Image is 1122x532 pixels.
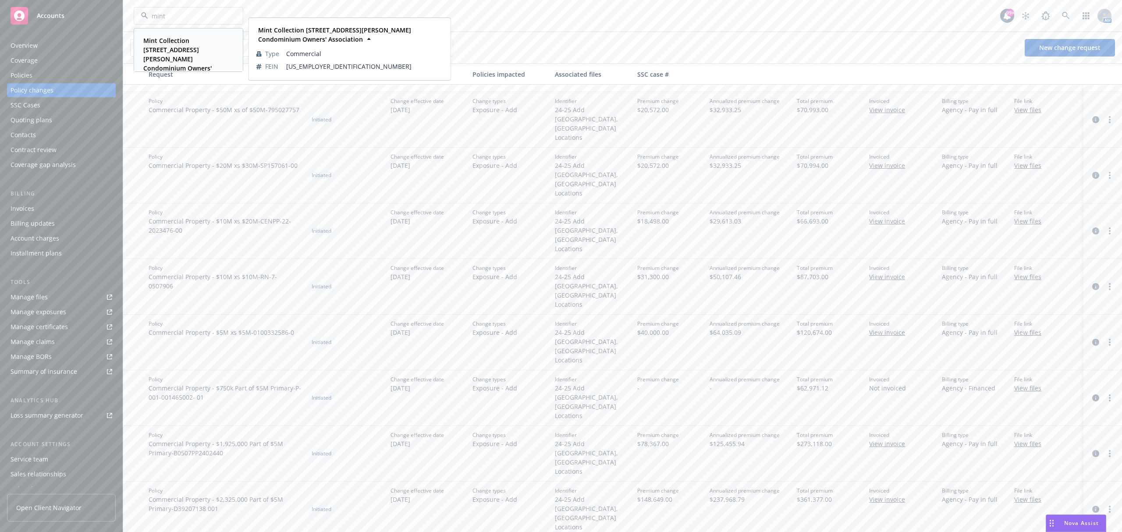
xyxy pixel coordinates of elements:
[1014,264,1048,272] span: File link
[1014,383,1048,393] a: View files
[869,209,912,216] span: Invoiced
[149,328,294,337] span: Commercial Property - $5M xs $5M - 0100332586-0
[1014,328,1048,337] a: View files
[7,278,116,287] div: Tools
[1037,7,1055,25] a: Report a Bug
[11,68,32,82] div: Policies
[11,335,55,349] div: Manage claims
[1014,97,1048,105] span: File link
[391,272,444,281] span: [DATE]
[149,431,301,439] span: Policy
[710,161,780,170] span: $32,933.25
[1104,504,1115,514] a: more
[7,39,116,53] a: Overview
[869,105,912,114] a: View invoice
[312,450,331,458] span: Initiated
[942,431,998,439] span: Billing type
[942,97,998,105] span: Billing type
[797,431,833,439] span: Total premium
[11,128,36,142] div: Contacts
[123,148,145,203] div: Toggle Row Expanded
[1104,114,1115,125] a: more
[637,161,679,170] span: $20,572.00
[7,128,116,142] a: Contacts
[7,202,116,216] a: Invoices
[710,328,780,337] span: $64,035.09
[869,487,912,495] span: Invoiced
[265,62,278,71] span: FEIN
[797,383,833,393] span: $62,971.12
[797,376,833,383] span: Total premium
[391,383,444,393] span: [DATE]
[1090,504,1101,514] a: circleInformation
[637,320,679,328] span: Premium change
[555,328,630,365] span: 24-25 Add [GEOGRAPHIC_DATA], [GEOGRAPHIC_DATA] Locations
[472,161,517,170] span: Exposure - Add
[942,320,998,328] span: Billing type
[391,439,444,448] span: [DATE]
[312,171,331,179] span: Initiated
[710,216,780,226] span: $29,613.03
[7,98,116,112] a: SSC Cases
[942,209,998,216] span: Billing type
[1014,431,1048,439] span: File link
[149,216,301,235] span: Commercial Property - $10M xs $20M - CENPP-22-2023476-00
[942,153,998,161] span: Billing type
[1014,439,1048,448] a: View files
[7,231,116,245] a: Account charges
[149,272,301,291] span: Commercial Property - $10M xs $10M - RN-7-0507906
[7,189,116,198] div: Billing
[637,495,679,504] span: $148,649.00
[472,495,517,504] span: Exposure - Add
[555,216,630,253] span: 24-25 Add [GEOGRAPHIC_DATA], [GEOGRAPHIC_DATA] Locations
[1014,161,1048,170] a: View files
[710,264,780,272] span: Annualized premium change
[391,97,444,105] span: Change effective date
[7,83,116,97] a: Policy changes
[1006,9,1014,17] div: 99+
[391,264,444,272] span: Change effective date
[869,376,906,383] span: Invoiced
[145,64,305,85] button: Request
[312,227,331,235] span: Initiated
[7,158,116,172] a: Coverage gap analysis
[143,36,212,82] strong: Mint Collection [STREET_ADDRESS][PERSON_NAME] Condominium Owners' Association
[797,97,833,105] span: Total premium
[123,370,145,426] div: Toggle Row Expanded
[7,440,116,449] div: Account settings
[11,482,61,496] div: Related accounts
[637,105,679,114] span: $20,572.00
[312,338,331,346] span: Initiated
[391,161,444,170] span: [DATE]
[7,365,116,379] a: Summary of insurance
[258,26,411,43] strong: Mint Collection [STREET_ADDRESS][PERSON_NAME] Condominium Owners' Association
[710,439,780,448] span: $125,455.94
[555,487,630,495] span: Identifier
[472,487,517,495] span: Change types
[637,376,679,383] span: Premium change
[1057,7,1075,25] a: Search
[472,105,517,114] span: Exposure - Add
[637,97,679,105] span: Premium change
[149,105,299,114] span: Commercial Property - $50M xs of $50M - 795027757
[1104,170,1115,181] a: more
[11,305,66,319] div: Manage exposures
[7,113,116,127] a: Quoting plans
[637,272,679,281] span: $31,300.00
[1014,376,1048,383] span: File link
[16,503,82,512] span: Open Client Navigator
[123,259,145,315] div: Toggle Row Expanded
[637,487,679,495] span: Premium change
[391,105,444,114] span: [DATE]
[942,487,998,495] span: Billing type
[1077,7,1095,25] a: Switch app
[869,216,912,226] a: View invoice
[710,209,780,216] span: Annualized premium change
[149,487,301,495] span: Policy
[555,97,630,105] span: Identifier
[391,431,444,439] span: Change effective date
[797,209,833,216] span: Total premium
[123,315,145,370] div: Toggle Row Expanded
[637,383,679,393] span: -
[942,383,995,393] span: Agency - Financed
